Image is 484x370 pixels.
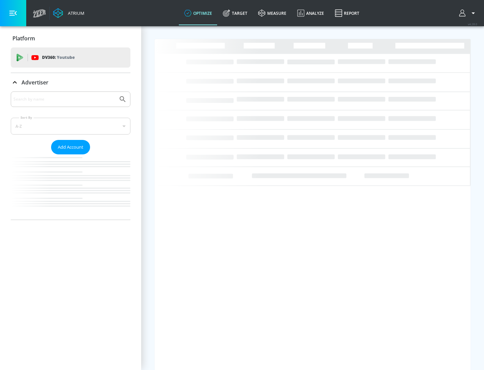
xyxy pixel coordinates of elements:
[65,10,84,16] div: Atrium
[12,35,35,42] p: Platform
[468,22,477,26] span: v 4.28.0
[11,47,130,68] div: DV360: Youtube
[11,91,130,220] div: Advertiser
[51,140,90,154] button: Add Account
[179,1,217,25] a: optimize
[11,154,130,220] nav: list of Advertiser
[57,54,75,61] p: Youtube
[11,118,130,135] div: A-Z
[292,1,329,25] a: Analyze
[11,29,130,48] div: Platform
[11,73,130,92] div: Advertiser
[13,95,115,104] input: Search by name
[42,54,75,61] p: DV360:
[58,143,83,151] span: Add Account
[217,1,253,25] a: Target
[19,115,34,120] label: Sort By
[22,79,48,86] p: Advertiser
[253,1,292,25] a: measure
[329,1,365,25] a: Report
[53,8,84,18] a: Atrium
